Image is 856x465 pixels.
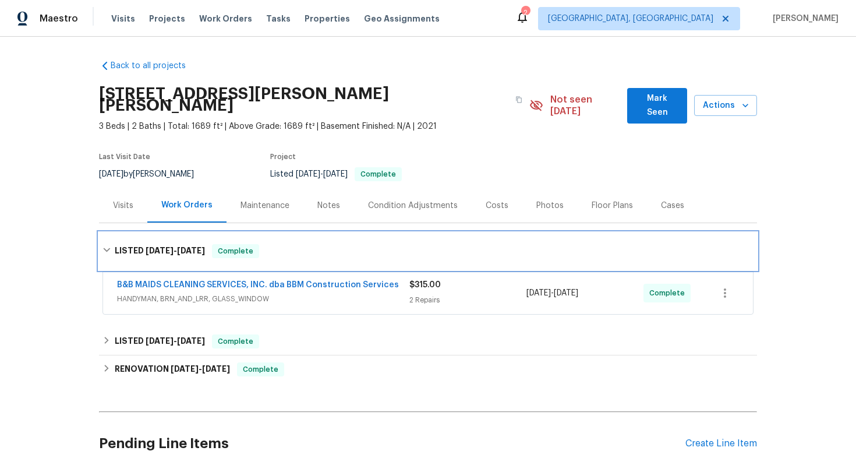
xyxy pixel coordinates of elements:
span: [GEOGRAPHIC_DATA], [GEOGRAPHIC_DATA] [548,13,713,24]
div: Work Orders [161,199,213,211]
span: HANDYMAN, BRN_AND_LRR, GLASS_WINDOW [117,293,409,305]
div: Condition Adjustments [368,200,458,212]
div: by [PERSON_NAME] [99,167,208,181]
span: - [171,365,230,373]
span: [DATE] [323,170,348,178]
span: 3 Beds | 2 Baths | Total: 1689 ft² | Above Grade: 1689 ft² | Basement Finished: N/A | 2021 [99,121,529,132]
span: - [146,337,205,345]
span: $315.00 [409,281,441,289]
span: [DATE] [146,246,174,255]
span: [DATE] [171,365,199,373]
span: Projects [149,13,185,24]
span: [DATE] [177,246,205,255]
span: Properties [305,13,350,24]
span: Tasks [266,15,291,23]
span: [DATE] [177,337,205,345]
a: Back to all projects [99,60,211,72]
span: Maestro [40,13,78,24]
span: - [526,287,578,299]
span: Not seen [DATE] [550,94,621,117]
div: 2 [521,7,529,19]
span: Geo Assignments [364,13,440,24]
div: 2 Repairs [409,294,526,306]
span: Visits [111,13,135,24]
span: Complete [213,336,258,347]
span: Work Orders [199,13,252,24]
span: - [146,246,205,255]
span: Complete [238,364,283,375]
span: Last Visit Date [99,153,150,160]
div: LISTED [DATE]-[DATE]Complete [99,233,757,270]
h6: LISTED [115,244,205,258]
div: Create Line Item [685,438,757,449]
div: RENOVATION [DATE]-[DATE]Complete [99,355,757,383]
span: [DATE] [202,365,230,373]
span: Complete [213,245,258,257]
div: Floor Plans [592,200,633,212]
div: Notes [317,200,340,212]
div: Costs [486,200,508,212]
span: Complete [356,171,401,178]
span: Mark Seen [636,91,678,120]
div: LISTED [DATE]-[DATE]Complete [99,327,757,355]
span: - [296,170,348,178]
span: [DATE] [146,337,174,345]
div: Photos [536,200,564,212]
div: Visits [113,200,133,212]
span: [DATE] [296,170,320,178]
button: Actions [694,95,757,117]
div: Maintenance [240,200,289,212]
span: [DATE] [99,170,123,178]
h6: RENOVATION [115,362,230,376]
span: [PERSON_NAME] [768,13,839,24]
div: Cases [661,200,684,212]
span: Actions [703,98,748,113]
button: Copy Address [508,89,529,110]
span: [DATE] [554,289,578,297]
span: Complete [649,287,689,299]
h6: LISTED [115,334,205,348]
span: [DATE] [526,289,551,297]
button: Mark Seen [627,88,687,124]
span: Listed [270,170,402,178]
h2: [STREET_ADDRESS][PERSON_NAME][PERSON_NAME] [99,88,508,111]
a: B&B MAIDS CLEANING SERVICES, INC. dba BBM Construction Services [117,281,399,289]
span: Project [270,153,296,160]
